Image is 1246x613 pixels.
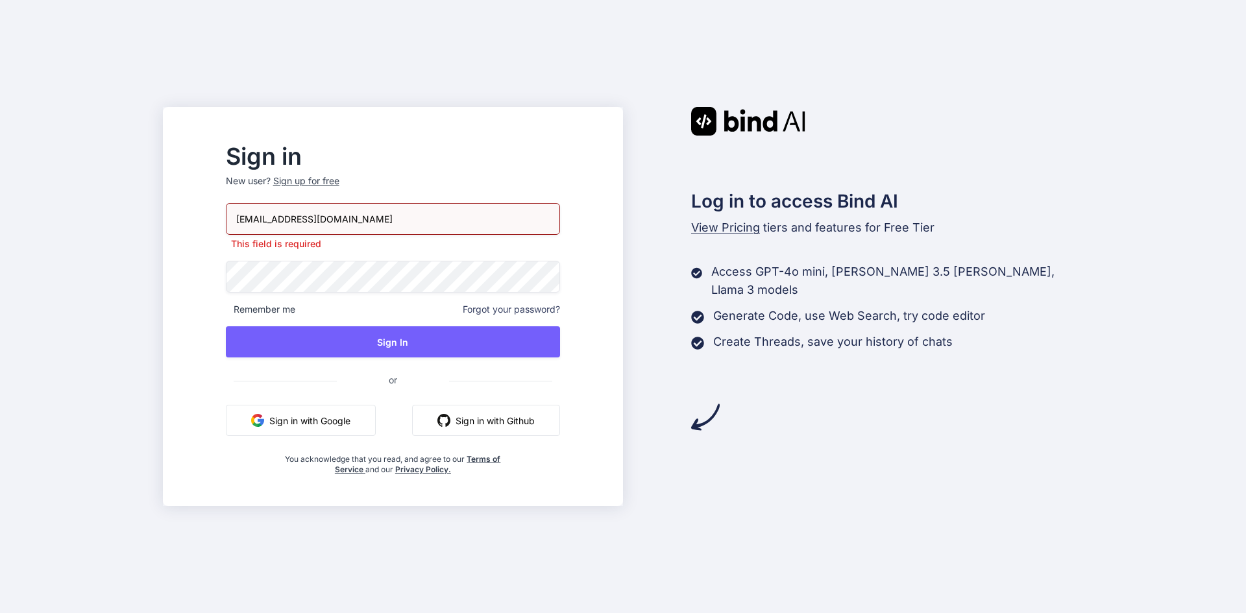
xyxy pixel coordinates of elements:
button: Sign in with Google [226,405,376,436]
p: Create Threads, save your history of chats [713,333,953,351]
p: This field is required [226,237,560,250]
img: Bind AI logo [691,107,805,136]
p: New user? [226,174,560,203]
span: or [337,364,449,396]
button: Sign In [226,326,560,357]
button: Sign in with Github [412,405,560,436]
img: arrow [691,403,720,431]
a: Privacy Policy. [395,464,451,474]
div: You acknowledge that you read, and agree to our and our [282,446,505,475]
div: Sign up for free [273,174,339,187]
h2: Sign in [226,146,560,167]
p: Access GPT-4o mini, [PERSON_NAME] 3.5 [PERSON_NAME], Llama 3 models [711,263,1083,299]
input: Login or Email [226,203,560,235]
img: github [437,414,450,427]
p: Generate Code, use Web Search, try code editor [713,307,985,325]
img: google [251,414,264,427]
span: View Pricing [691,221,760,234]
span: Forgot your password? [463,303,560,316]
span: Remember me [226,303,295,316]
p: tiers and features for Free Tier [691,219,1083,237]
a: Terms of Service [335,454,501,474]
h2: Log in to access Bind AI [691,187,1083,215]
